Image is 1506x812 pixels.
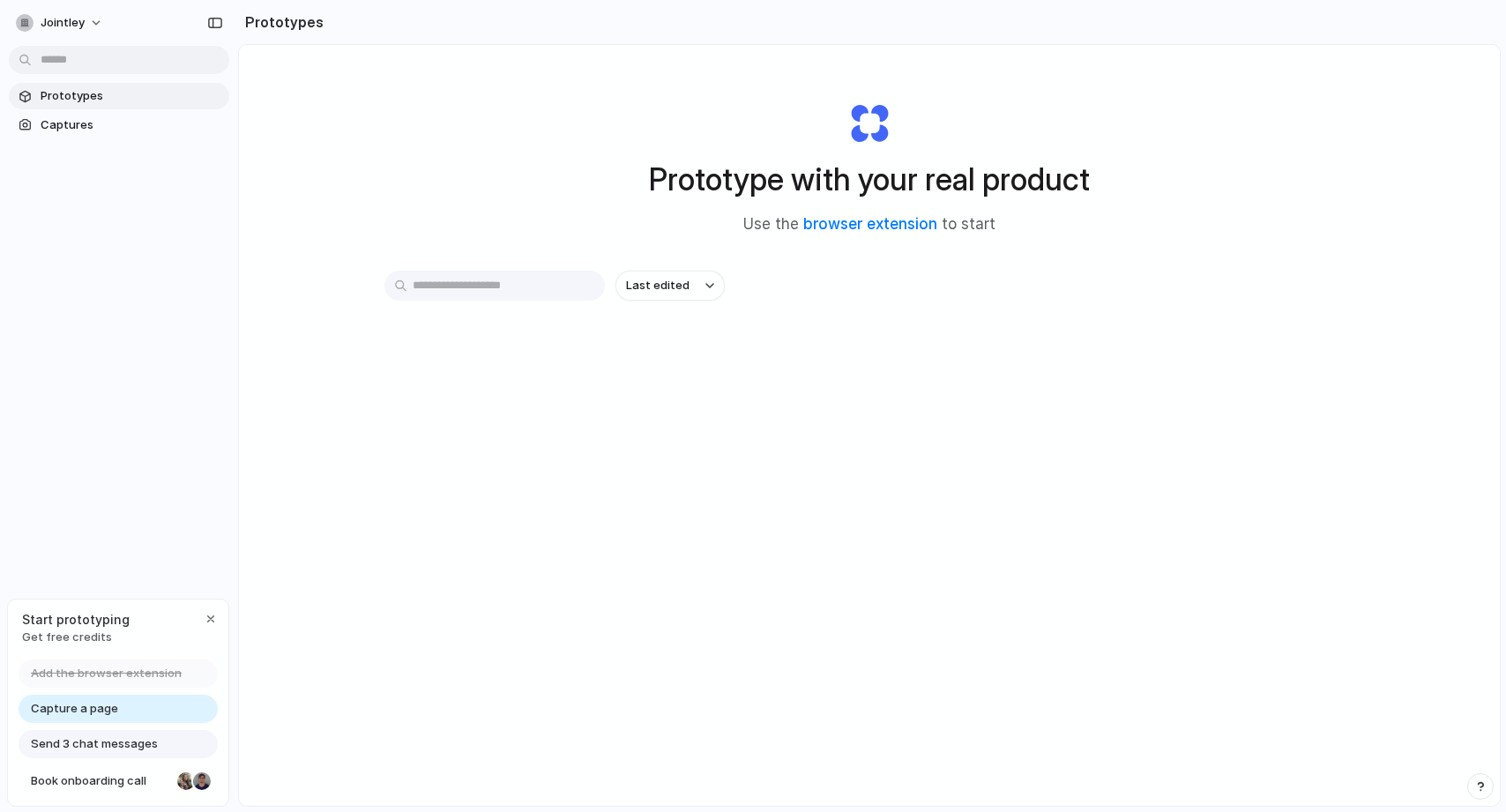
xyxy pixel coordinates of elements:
[31,665,182,682] span: Add the browser extension
[9,9,112,37] button: jointley
[31,772,170,790] span: Book onboarding call
[41,87,222,105] span: Prototypes
[22,629,130,646] span: Get free credits
[9,83,229,109] a: Prototypes
[803,215,937,233] a: browser extension
[22,610,130,629] span: Start prototyping
[191,771,212,792] div: Christian Iacullo
[31,735,158,753] span: Send 3 chat messages
[743,213,995,236] span: Use the to start
[9,112,229,138] a: Captures
[649,156,1090,203] h1: Prototype with your real product
[41,14,85,32] span: jointley
[626,277,690,294] span: Last edited
[41,116,222,134] span: Captures
[19,767,218,795] a: Book onboarding call
[175,771,197,792] div: Nicole Kubica
[31,700,118,718] span: Capture a page
[615,271,725,301] button: Last edited
[238,11,324,33] h2: Prototypes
